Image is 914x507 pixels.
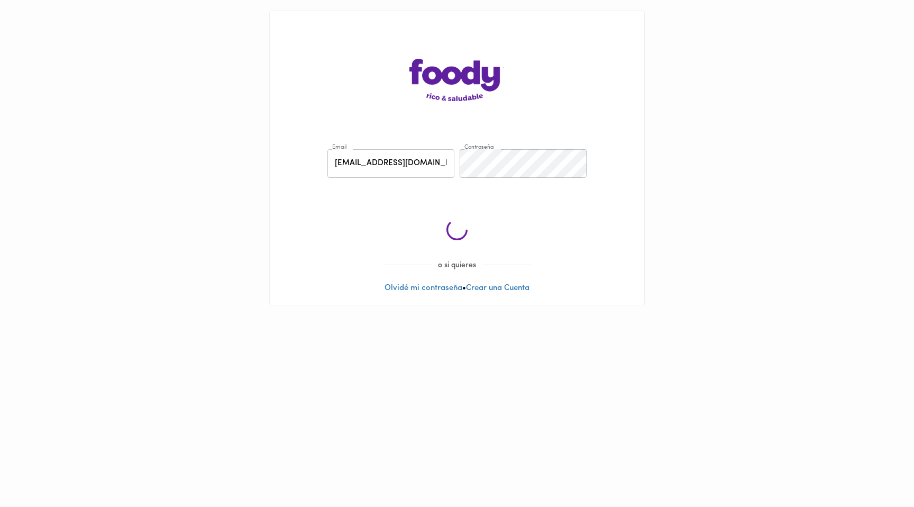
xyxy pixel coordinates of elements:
div: • [270,11,644,305]
input: pepitoperez@gmail.com [327,149,454,178]
span: o si quieres [432,261,482,269]
iframe: Messagebird Livechat Widget [853,446,903,496]
a: Crear una Cuenta [466,284,529,292]
a: Olvidé mi contraseña [385,284,462,292]
img: logo-main-page.png [409,59,505,101]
